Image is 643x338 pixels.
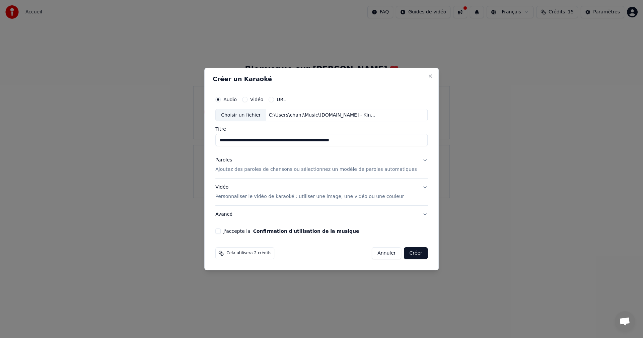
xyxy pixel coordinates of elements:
[266,112,380,119] div: C:\Users\chant\Music\[DOMAIN_NAME] - Kinderkoor Laetitia - O Grand Saint Nicolas (320 KBps).mp3
[404,247,428,259] button: Créer
[215,127,428,132] label: Titre
[223,97,237,102] label: Audio
[215,166,417,173] p: Ajoutez des paroles de chansons ou sélectionnez un modèle de paroles automatiques
[215,179,428,206] button: VidéoPersonnaliser le vidéo de karaoké : utiliser une image, une vidéo ou une couleur
[223,229,359,233] label: J'accepte la
[213,76,430,82] h2: Créer un Karaoké
[372,247,401,259] button: Annuler
[215,152,428,179] button: ParolesAjoutez des paroles de chansons ou sélectionnez un modèle de paroles automatiques
[215,206,428,223] button: Avancé
[250,97,263,102] label: Vidéo
[253,229,359,233] button: J'accepte la
[216,109,266,121] div: Choisir un fichier
[215,193,404,200] p: Personnaliser le vidéo de karaoké : utiliser une image, une vidéo ou une couleur
[215,157,232,164] div: Paroles
[215,184,404,200] div: Vidéo
[226,251,271,256] span: Cela utilisera 2 crédits
[277,97,286,102] label: URL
